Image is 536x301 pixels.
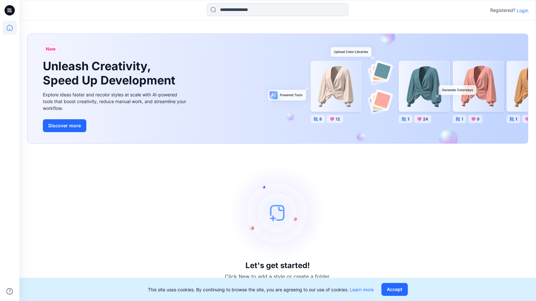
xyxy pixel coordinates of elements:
div: Explore ideas faster and recolor styles at scale with AI-powered tools that boost creativity, red... [43,91,188,112]
button: Discover more [43,119,86,132]
a: Discover more [43,119,188,132]
span: New [46,45,56,53]
p: This site uses cookies. By continuing to browse the site, you are agreeing to our use of cookies. [148,286,374,293]
a: Learn more [350,287,374,292]
button: Accept [381,283,408,296]
p: Click New to add a style or create a folder. [225,273,330,280]
h3: Let's get started! [245,261,310,270]
p: Login [517,7,528,14]
p: Registered? [490,6,515,14]
h1: Unleash Creativity, Speed Up Development [43,59,178,87]
img: empty-state-image.svg [229,164,326,261]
